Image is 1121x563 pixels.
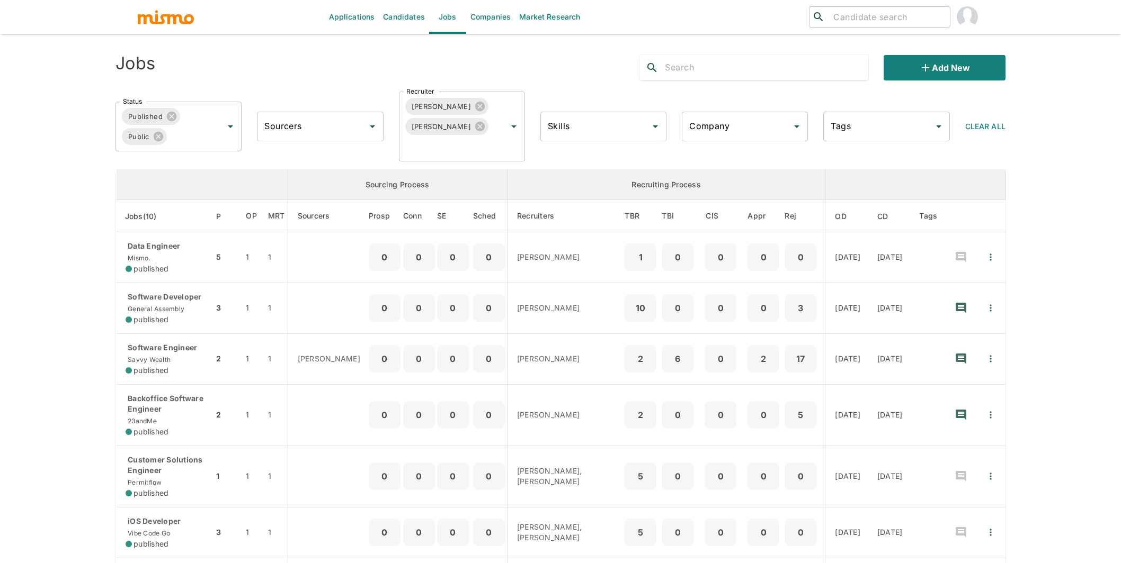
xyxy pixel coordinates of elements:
p: 1 [629,250,652,265]
td: 1 [265,384,288,446]
th: To Be Reviewed [622,200,659,232]
span: 23andMe [126,417,157,425]
p: [PERSON_NAME] [517,252,614,262]
td: 2 [213,384,237,446]
button: recent-notes [948,520,974,545]
p: 0 [752,525,775,540]
td: [DATE] [869,507,911,558]
p: 0 [477,525,501,540]
p: 0 [709,469,732,484]
p: [PERSON_NAME], [PERSON_NAME] [517,466,614,487]
input: Search [665,59,868,76]
th: Onboarding Date [825,200,869,232]
p: 0 [666,250,689,265]
button: Quick Actions [979,403,1002,426]
div: Public [122,128,167,145]
p: 0 [477,250,501,265]
th: Prospects [369,200,403,232]
th: Recruiting Process [507,170,825,200]
p: [PERSON_NAME] [298,353,360,364]
span: Jobs(10) [125,210,171,223]
th: Connections [403,200,435,232]
button: recent-notes [948,346,974,371]
span: Mismo. [126,254,150,262]
button: Open [365,119,380,134]
p: 0 [373,250,396,265]
p: iOS Developer [126,516,205,526]
td: 1 [265,333,288,384]
p: [PERSON_NAME] [517,303,614,313]
p: 0 [407,469,431,484]
p: 0 [709,525,732,540]
p: 0 [477,301,501,315]
p: 0 [789,250,812,265]
span: Vibe Code Go [126,529,170,537]
th: Tags [911,200,946,232]
button: Open [648,119,663,134]
button: recent-notes [948,464,974,489]
input: Candidate search [829,10,946,24]
label: Status [123,97,142,106]
td: 1 [265,507,288,558]
p: 0 [407,250,431,265]
button: recent-notes [948,402,974,428]
td: 1 [213,446,237,507]
p: 0 [407,525,431,540]
p: 0 [441,250,465,265]
span: Published [122,111,169,123]
p: 0 [789,525,812,540]
td: [DATE] [825,283,869,333]
p: 0 [752,469,775,484]
p: Data Engineer [126,241,205,251]
p: 0 [373,469,396,484]
th: To Be Interviewed [659,200,696,232]
p: 0 [441,351,465,366]
p: 0 [752,301,775,315]
p: 0 [666,525,689,540]
button: search [639,55,665,80]
td: 5 [213,232,237,283]
th: Created At [869,200,911,232]
th: Sourcing Process [288,170,507,200]
th: Sent Emails [435,200,471,232]
img: Carmen Vilachá [957,6,978,28]
img: logo [137,9,195,25]
button: Open [789,119,804,134]
td: [DATE] [869,384,911,446]
p: Software Developer [126,292,205,302]
span: published [134,264,168,274]
td: 1 [237,446,265,507]
th: Sourcers [288,200,369,232]
th: Rejected [782,200,825,232]
p: 0 [752,407,775,422]
button: Quick Actions [979,347,1002,370]
td: 3 [213,507,237,558]
span: Savvy Wealth [126,356,171,364]
div: [PERSON_NAME] [405,98,489,115]
p: 2 [629,407,652,422]
td: [DATE] [869,446,911,507]
span: Permitflow [126,478,162,486]
p: 2 [629,351,652,366]
th: Market Research Total [265,200,288,232]
button: Open [223,119,238,134]
button: Quick Actions [979,296,1002,320]
button: Add new [884,55,1006,80]
td: 1 [237,384,265,446]
p: 0 [752,250,775,265]
p: 6 [666,351,689,366]
button: Quick Actions [979,521,1002,544]
button: Open [506,119,521,134]
button: recent-notes [948,295,974,321]
button: Quick Actions [979,465,1002,488]
p: 0 [407,407,431,422]
button: recent-notes [948,244,974,270]
td: 1 [265,446,288,507]
p: 0 [407,301,431,315]
span: P [216,210,235,223]
p: 0 [407,351,431,366]
p: 0 [666,469,689,484]
td: [DATE] [825,333,869,384]
p: 0 [477,351,501,366]
span: Clear All [965,122,1006,131]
